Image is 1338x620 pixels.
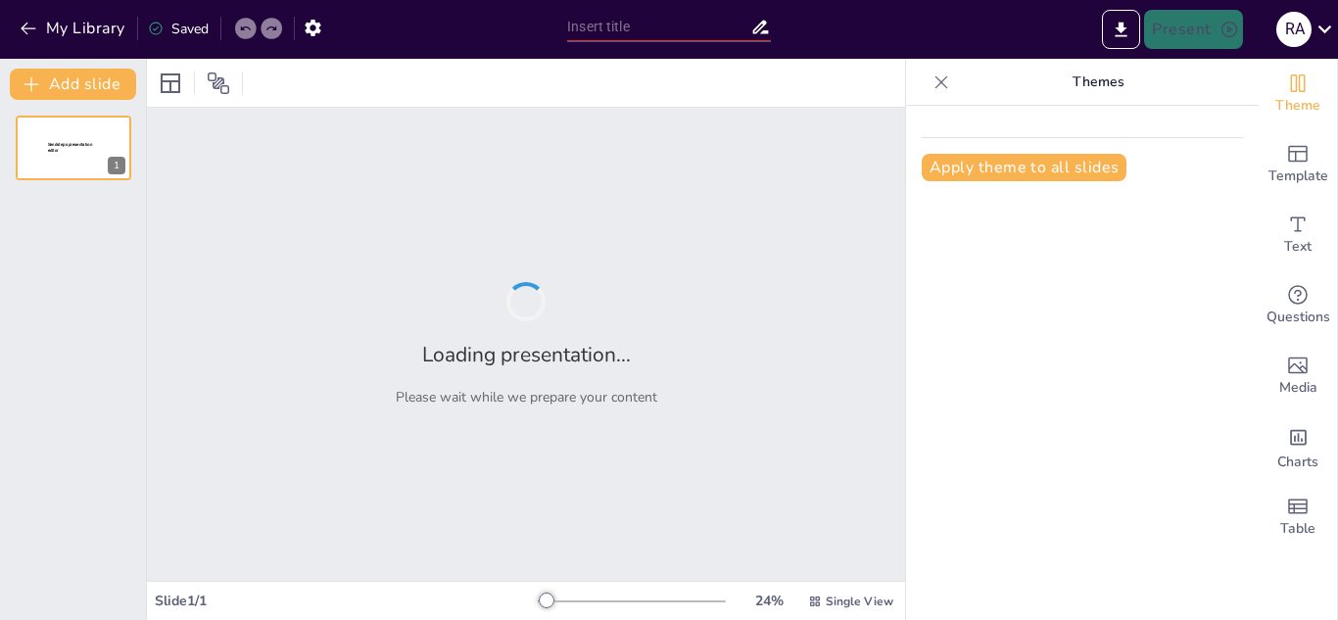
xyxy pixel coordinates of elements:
span: Questions [1266,307,1330,328]
h2: Loading presentation... [422,341,631,368]
span: Charts [1277,452,1318,473]
div: Layout [155,68,186,99]
button: Present [1144,10,1242,49]
span: Position [207,72,230,95]
input: Insert title [567,13,750,41]
div: Get real-time input from your audience [1259,270,1337,341]
span: Table [1280,518,1315,540]
div: Add a table [1259,482,1337,552]
div: Add images, graphics, shapes or video [1259,341,1337,411]
div: Slide 1 / 1 [155,592,538,610]
div: Add text boxes [1259,200,1337,270]
button: Add slide [10,69,136,100]
button: R A [1276,10,1312,49]
span: Media [1279,377,1317,399]
span: Single View [826,594,893,609]
div: 1 [16,116,131,180]
div: R A [1276,12,1312,47]
p: Themes [957,59,1239,106]
button: My Library [15,13,133,44]
span: Theme [1275,95,1320,117]
p: Please wait while we prepare your content [396,388,657,406]
span: Sendsteps presentation editor [48,142,92,153]
div: Saved [148,20,209,38]
div: Change the overall theme [1259,59,1337,129]
span: Template [1268,166,1328,187]
button: Apply theme to all slides [922,154,1126,181]
span: Text [1284,236,1312,258]
div: Add charts and graphs [1259,411,1337,482]
div: 24 % [745,592,792,610]
div: 1 [108,157,125,174]
div: Add ready made slides [1259,129,1337,200]
button: Export to PowerPoint [1102,10,1140,49]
